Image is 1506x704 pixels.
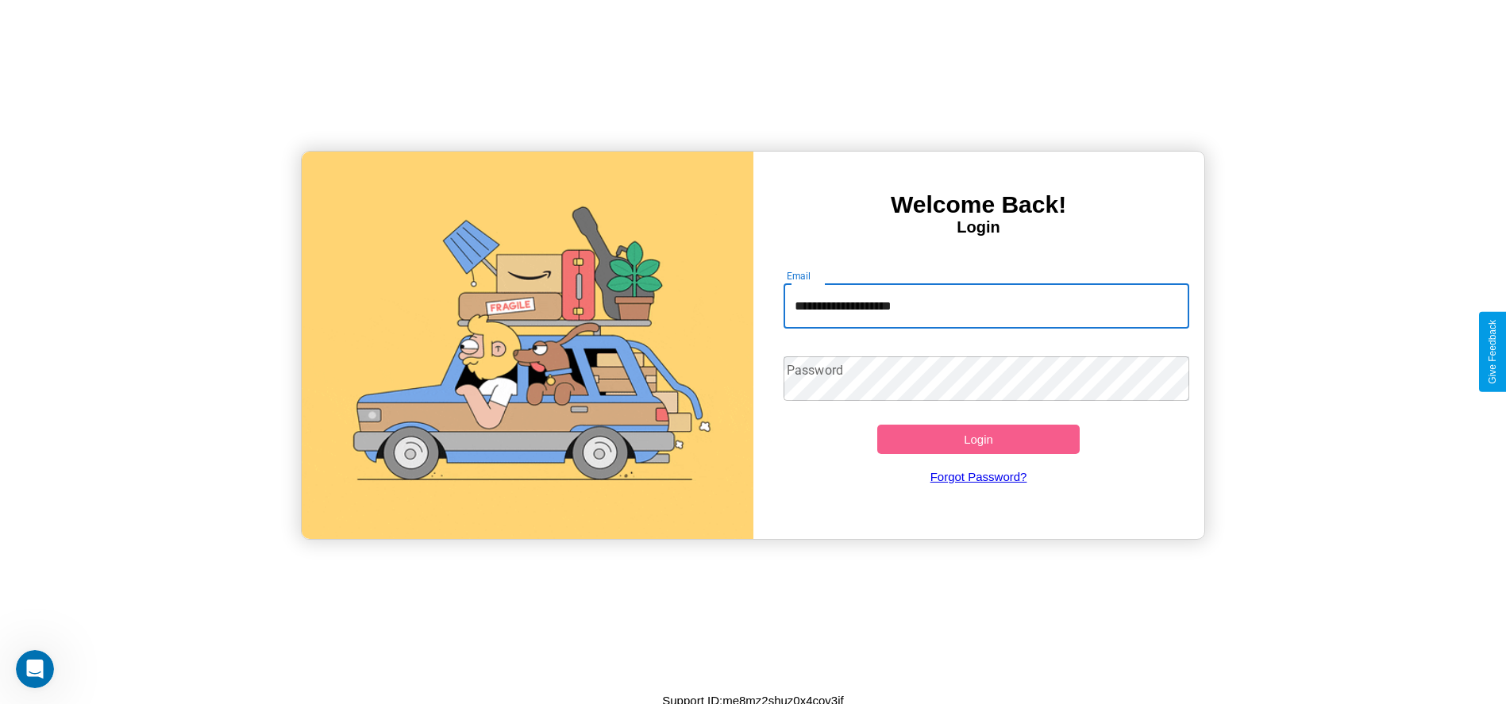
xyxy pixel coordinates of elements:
[753,191,1204,218] h3: Welcome Back!
[302,152,753,539] img: gif
[877,425,1080,454] button: Login
[787,269,811,283] label: Email
[776,454,1181,499] a: Forgot Password?
[16,650,54,688] iframe: Intercom live chat
[753,218,1204,237] h4: Login
[1487,320,1498,384] div: Give Feedback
